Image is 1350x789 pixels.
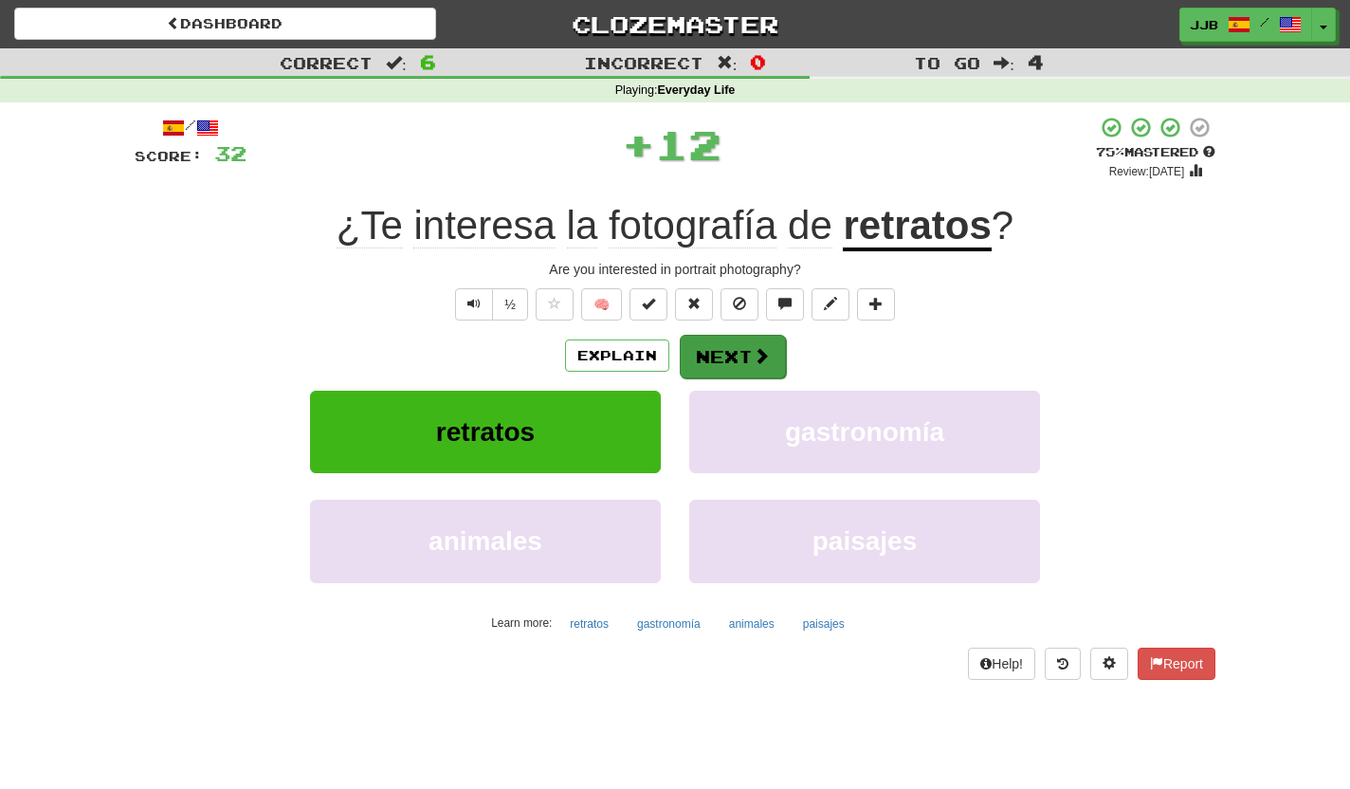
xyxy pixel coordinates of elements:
[135,116,246,139] div: /
[310,391,661,473] button: retratos
[719,610,785,638] button: animales
[629,288,667,321] button: Set this sentence to 100% Mastered (alt+m)
[420,50,436,73] span: 6
[788,203,832,248] span: de
[1096,144,1124,159] span: 75 %
[214,141,246,165] span: 32
[609,203,776,248] span: fotografía
[135,148,203,164] span: Score:
[451,288,528,321] div: Text-to-speech controls
[655,120,721,168] span: 12
[785,417,944,447] span: gastronomía
[721,288,758,321] button: Ignore sentence (alt+i)
[1096,144,1215,161] div: Mastered
[492,288,528,321] button: ½
[1179,8,1312,42] a: JJB /
[536,288,574,321] button: Favorite sentence (alt+f)
[455,288,493,321] button: Play sentence audio (ctl+space)
[843,203,991,251] u: retratos
[135,260,1215,279] div: Are you interested in portrait photography?
[994,55,1014,71] span: :
[567,203,598,248] span: la
[413,203,555,248] span: interesa
[1045,648,1081,680] button: Round history (alt+y)
[812,526,918,556] span: paisajes
[280,53,373,72] span: Correct
[992,203,1013,248] span: ?
[689,391,1040,473] button: gastronomía
[793,610,855,638] button: paisajes
[429,526,542,556] span: animales
[812,288,849,321] button: Edit sentence (alt+d)
[465,8,886,41] a: Clozemaster
[14,8,436,40] a: Dashboard
[310,500,661,582] button: animales
[968,648,1035,680] button: Help!
[565,339,669,372] button: Explain
[581,288,622,321] button: 🧠
[717,55,738,71] span: :
[1138,648,1215,680] button: Report
[675,288,713,321] button: Reset to 0% Mastered (alt+r)
[1028,50,1044,73] span: 4
[559,610,619,638] button: retratos
[680,335,786,378] button: Next
[766,288,804,321] button: Discuss sentence (alt+u)
[914,53,980,72] span: To go
[657,83,735,97] strong: Everyday Life
[436,417,535,447] span: retratos
[1109,165,1185,178] small: Review: [DATE]
[857,288,895,321] button: Add to collection (alt+a)
[491,616,552,630] small: Learn more:
[584,53,703,72] span: Incorrect
[1190,16,1218,33] span: JJB
[1260,15,1269,28] span: /
[750,50,766,73] span: 0
[337,203,403,248] span: ¿Te
[386,55,407,71] span: :
[689,500,1040,582] button: paisajes
[622,116,655,173] span: +
[627,610,711,638] button: gastronomía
